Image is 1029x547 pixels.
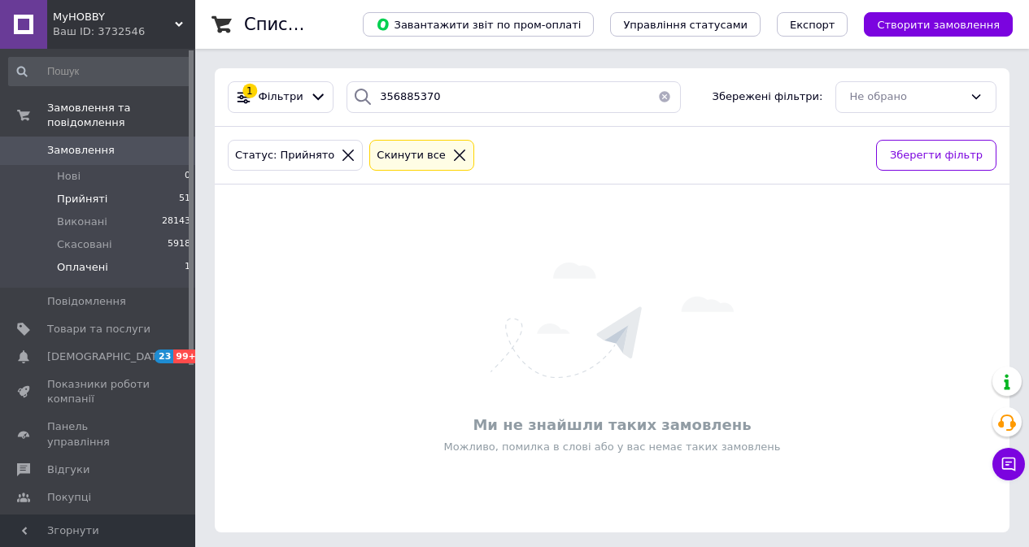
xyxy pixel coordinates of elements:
span: Збережені фільтри: [713,89,823,105]
h1: Список замовлень [244,15,409,34]
span: Виконані [57,215,107,229]
span: Завантажити звіт по пром-оплаті [376,17,581,32]
span: 5918 [168,237,190,252]
span: Покупці [47,490,91,505]
div: Ваш ID: 3732546 [53,24,195,39]
button: Управління статусами [610,12,761,37]
span: 51 [179,192,190,206]
button: Експорт [777,12,848,37]
span: 23 [155,349,173,363]
span: 0 [185,169,190,184]
div: 1 [242,84,257,98]
span: Скасовані [57,237,112,252]
input: Пошук [8,57,192,86]
span: Відгуки [47,462,89,477]
span: MyHOBBY [53,10,175,24]
button: Чат з покупцем [992,448,1025,480]
span: Панель управління [47,419,150,449]
div: Статус: Прийнято [232,147,338,164]
button: Зберегти фільтр [876,140,996,171]
button: Завантажити звіт по пром-оплаті [363,12,594,37]
span: Управління статусами [623,19,748,31]
span: Показники роботи компанії [47,377,150,406]
span: Нові [57,169,81,184]
span: 99+ [173,349,200,363]
span: Фільтри [259,89,303,105]
button: Очистить [648,81,681,113]
span: Прийняті [57,192,107,206]
span: Зберегти фільтр [890,147,983,164]
button: Створити замовлення [864,12,1013,37]
span: [DEMOGRAPHIC_DATA] [47,349,168,364]
span: Експорт [790,19,835,31]
span: Оплачені [57,260,108,275]
span: Товари та послуги [47,322,150,336]
span: Замовлення [47,143,115,158]
div: Можливо, помилка в слові або у вас немає таких замовлень [223,440,1001,454]
div: Cкинути все [373,147,449,164]
span: Створити замовлення [877,19,1000,31]
span: Замовлення та повідомлення [47,101,195,130]
span: 28143 [162,215,190,229]
span: 1 [185,260,190,275]
a: Створити замовлення [848,18,1013,30]
div: Ми не знайшли таких замовлень [223,415,1001,435]
img: Нічого не знайдено [491,263,734,378]
div: Не обрано [849,89,963,106]
input: Пошук за номером замовлення, ПІБ покупця, номером телефону, Email, номером накладної [347,81,681,113]
span: Повідомлення [47,294,126,309]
